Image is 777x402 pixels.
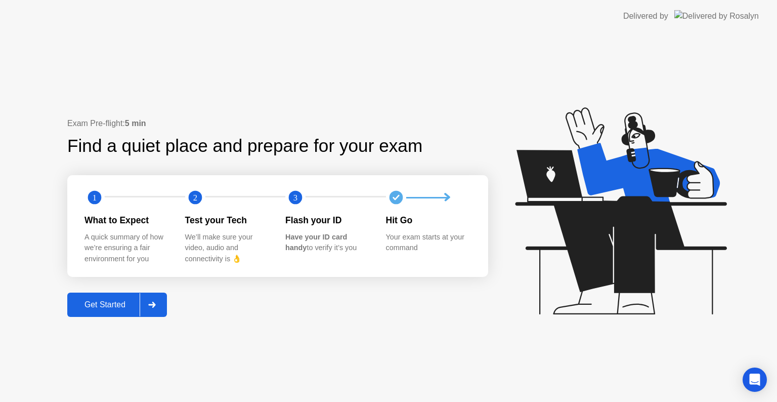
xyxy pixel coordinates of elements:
div: We’ll make sure your video, audio and connectivity is 👌 [185,232,270,265]
div: Delivered by [623,10,668,22]
div: to verify it’s you [285,232,370,254]
button: Get Started [67,293,167,317]
div: Hit Go [386,214,470,227]
div: Exam Pre-flight: [67,117,488,130]
div: Get Started [70,300,140,309]
div: Test your Tech [185,214,270,227]
text: 3 [293,193,297,203]
img: Delivered by Rosalyn [674,10,759,22]
b: 5 min [125,119,146,128]
div: Your exam starts at your command [386,232,470,254]
div: Open Intercom Messenger [743,368,767,392]
div: A quick summary of how we’re ensuring a fair environment for you [84,232,169,265]
div: What to Expect [84,214,169,227]
text: 1 [93,193,97,203]
div: Find a quiet place and prepare for your exam [67,133,424,159]
text: 2 [193,193,197,203]
b: Have your ID card handy [285,233,347,252]
div: Flash your ID [285,214,370,227]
